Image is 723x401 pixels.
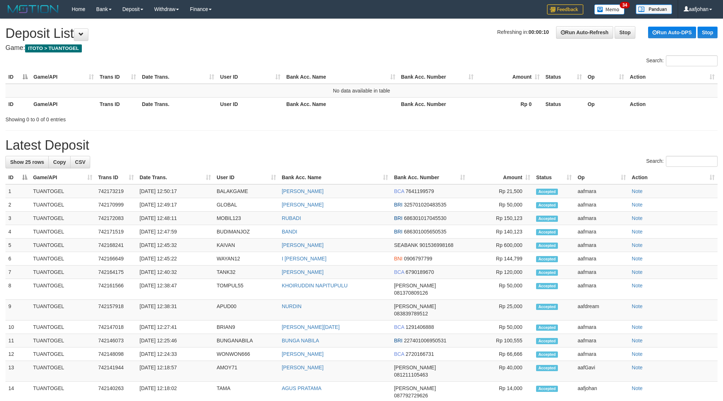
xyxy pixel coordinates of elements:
span: Accepted [536,270,558,276]
th: Status [543,97,585,111]
td: 13 [5,361,30,382]
span: BRI [394,338,402,343]
td: WAYAN12 [214,252,279,266]
th: Game/API: activate to sort column ascending [30,171,95,184]
span: Accepted [536,256,558,262]
td: [DATE] 12:48:11 [137,212,214,225]
td: Rp 144,799 [468,252,533,266]
td: Rp 40,000 [468,361,533,382]
span: Accepted [536,325,558,331]
a: Stop [615,26,635,39]
span: Copy 081211105463 to clipboard [394,372,428,378]
td: 7 [5,266,30,279]
th: Trans ID [97,97,139,111]
input: Search: [666,156,718,167]
span: Accepted [536,243,558,249]
a: Show 25 rows [5,156,49,168]
th: Game/API: activate to sort column ascending [31,70,97,84]
td: 742164175 [95,266,137,279]
td: TANK32 [214,266,279,279]
td: 742157918 [95,300,137,321]
a: Note [632,202,643,208]
th: Bank Acc. Number: activate to sort column ascending [391,171,468,184]
th: Status: activate to sort column ascending [533,171,575,184]
td: 12 [5,347,30,361]
span: Copy 227401006950531 to clipboard [404,338,447,343]
a: Note [632,303,643,309]
span: Copy 325701020483535 to clipboard [404,202,447,208]
td: aafmara [575,184,629,198]
a: Note [632,324,643,330]
td: 742141944 [95,361,137,382]
a: KHOIRUDDIN NAPITUPULU [282,283,348,288]
label: Search: [646,156,718,167]
td: TUANTOGEL [30,347,95,361]
a: [PERSON_NAME] [282,202,324,208]
td: Rp 100,555 [468,334,533,347]
a: Note [632,351,643,357]
a: Copy [48,156,71,168]
td: 11 [5,334,30,347]
span: BRI [394,215,402,221]
span: BRI [394,229,402,235]
td: TUANTOGEL [30,266,95,279]
span: Copy 686301005650535 to clipboard [404,229,447,235]
span: Copy 081370809126 to clipboard [394,290,428,296]
td: [DATE] 12:27:41 [137,321,214,334]
span: Copy 1291406888 to clipboard [406,324,434,330]
h1: Latest Deposit [5,138,718,153]
span: Copy 2720166731 to clipboard [406,351,434,357]
td: 742168241 [95,239,137,252]
td: Rp 600,000 [468,239,533,252]
span: Accepted [536,229,558,235]
th: Date Trans. [139,97,217,111]
td: WONWON666 [214,347,279,361]
a: BANDI [282,229,297,235]
th: Bank Acc. Name [283,97,398,111]
td: BALAKGAME [214,184,279,198]
td: TUANTOGEL [30,252,95,266]
th: Amount: activate to sort column ascending [468,171,533,184]
a: Note [632,283,643,288]
th: Bank Acc. Number: activate to sort column ascending [398,70,476,84]
td: 6 [5,252,30,266]
td: 10 [5,321,30,334]
td: aafmara [575,212,629,225]
a: [PERSON_NAME][DATE] [282,324,340,330]
td: GLOBAL [214,198,279,212]
th: Op: activate to sort column ascending [575,171,629,184]
span: BRI [394,202,402,208]
span: BCA [394,351,404,357]
a: Note [632,242,643,248]
span: Accepted [536,202,558,208]
span: BCA [394,324,404,330]
td: 4 [5,225,30,239]
td: Rp 150,123 [468,212,533,225]
span: 34 [620,2,630,8]
td: [DATE] 12:47:59 [137,225,214,239]
th: Action [627,97,718,111]
td: 742166649 [95,252,137,266]
span: [PERSON_NAME] [394,303,436,309]
a: Note [632,385,643,391]
span: Accepted [536,386,558,392]
a: Note [632,229,643,235]
span: BNI [394,256,402,262]
label: Search: [646,55,718,66]
td: 742161566 [95,279,137,300]
span: [PERSON_NAME] [394,385,436,391]
td: TUANTOGEL [30,198,95,212]
span: Copy 087792729626 to clipboard [394,393,428,398]
a: Run Auto-DPS [648,27,696,38]
span: Copy [53,159,66,165]
a: Note [632,338,643,343]
th: Action: activate to sort column ascending [627,70,718,84]
td: Rp 50,000 [468,198,533,212]
td: TUANTOGEL [30,279,95,300]
span: SEABANK [394,242,418,248]
td: TUANTOGEL [30,239,95,252]
td: 742170999 [95,198,137,212]
td: Rp 120,000 [468,266,533,279]
td: [DATE] 12:45:22 [137,252,214,266]
td: 742147018 [95,321,137,334]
